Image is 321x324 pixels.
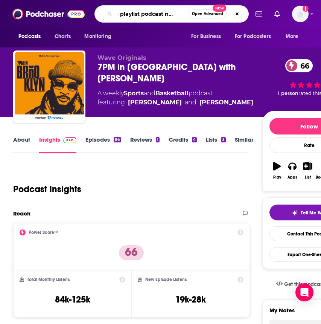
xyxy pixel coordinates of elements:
div: Open Intercom Messenger [295,283,313,301]
h2: New Episode Listens [145,277,187,282]
button: open menu [280,29,308,44]
button: open menu [230,29,282,44]
a: InsightsPodchaser Pro [39,136,76,153]
a: [PERSON_NAME] [199,98,253,107]
button: Show profile menu [292,6,309,22]
a: Lists3 [206,136,225,153]
span: and [185,98,196,107]
span: Podcasts [18,31,41,42]
span: 1 person [278,90,298,96]
h3: 84k-125k [55,294,90,305]
p: 66 [119,245,144,260]
div: 4 [192,137,197,142]
a: Episodes86 [85,136,121,153]
span: Open Advanced [192,12,223,16]
button: open menu [13,29,50,44]
span: and [144,90,155,97]
span: Charts [55,31,71,42]
a: Kazeem Famuyide [128,98,182,107]
h3: 19k-28k [175,294,206,305]
div: Apps [288,175,297,180]
h2: Power Score™ [29,230,58,235]
button: List [300,157,315,184]
a: Reviews1 [130,136,160,153]
a: Show notifications dropdown [253,8,265,20]
div: 3 [221,137,225,142]
a: Show notifications dropdown [271,8,283,20]
a: Charts [50,29,75,44]
button: Open AdvancedNew [189,9,227,18]
span: For Business [191,31,221,42]
span: Monitoring [84,31,111,42]
span: Wave Originals [97,54,146,61]
a: 66 [285,59,313,72]
button: Play [269,157,285,184]
img: Podchaser - Follow, Share and Rate Podcasts [12,7,85,21]
h1: Podcast Insights [13,183,81,195]
img: tell me why sparkle [292,210,298,216]
span: New [213,5,226,12]
div: 1 [156,137,160,142]
div: Play [273,175,281,180]
span: For Podcasters [235,31,271,42]
a: Basketball [155,90,189,97]
h2: Reach [13,210,30,217]
img: Podchaser Pro [63,137,76,143]
a: Similar [235,136,253,153]
span: Logged in as lilynwalker [292,6,309,22]
h2: Total Monthly Listens [27,277,70,282]
a: About [13,136,30,153]
input: Search podcasts, credits, & more... [115,8,189,20]
a: Sports [124,90,144,97]
div: List [305,175,311,180]
div: A weekly podcast [97,89,253,107]
a: Credits4 [169,136,197,153]
svg: Add a profile image [303,6,309,12]
span: 66 [293,59,313,72]
button: open menu [79,29,121,44]
div: Search podcasts, credits, & more... [94,5,249,23]
button: open menu [186,29,230,44]
img: User Profile [292,6,309,22]
button: Apps [284,157,300,184]
span: featuring [97,98,253,107]
span: More [286,31,298,42]
img: 7PM in Brooklyn with Carmelo Anthony [15,52,84,121]
div: 86 [114,137,121,142]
